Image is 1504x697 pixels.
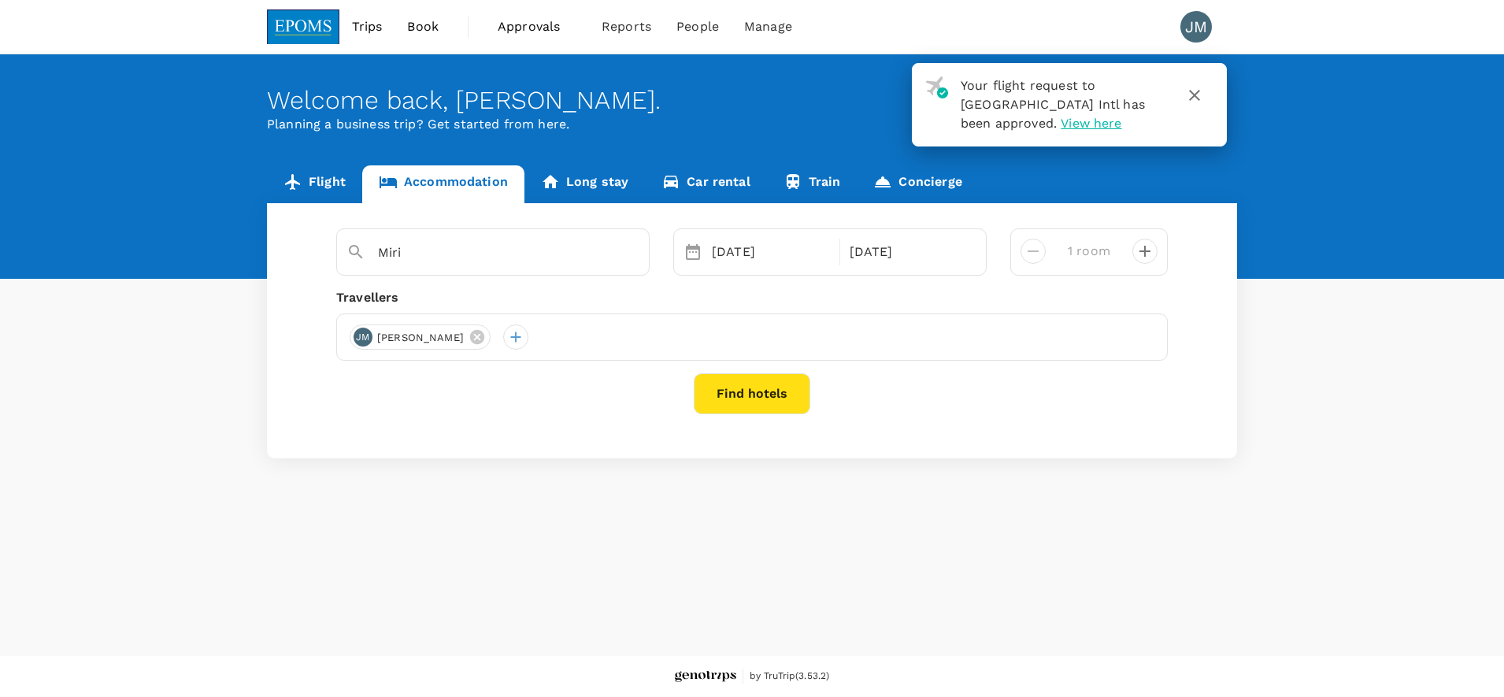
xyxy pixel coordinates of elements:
[767,165,858,203] a: Train
[961,78,1145,131] span: Your flight request to [GEOGRAPHIC_DATA] Intl has been approved.
[336,288,1168,307] div: Travellers
[694,373,810,414] button: Find hotels
[1061,116,1121,131] span: View here
[1180,11,1212,43] div: JM
[602,17,651,36] span: Reports
[354,328,372,347] div: JM
[267,115,1237,134] p: Planning a business trip? Get started from here.
[744,17,792,36] span: Manage
[350,324,491,350] div: JM[PERSON_NAME]
[645,165,767,203] a: Car rental
[524,165,645,203] a: Long stay
[498,17,576,36] span: Approvals
[706,236,836,268] div: [DATE]
[378,240,595,265] input: Search cities, hotels, work locations
[1132,239,1158,264] button: decrease
[843,236,974,268] div: [DATE]
[267,9,339,44] img: EPOMS SDN BHD
[750,669,830,684] span: by TruTrip ( 3.53.2 )
[675,671,736,683] img: Genotrips - EPOMS
[1058,239,1120,264] input: Add rooms
[267,165,362,203] a: Flight
[676,17,719,36] span: People
[638,251,641,254] button: Open
[352,17,383,36] span: Trips
[368,330,473,346] span: [PERSON_NAME]
[857,165,978,203] a: Concierge
[407,17,439,36] span: Book
[925,76,948,98] img: flight-approved
[362,165,524,203] a: Accommodation
[267,86,1237,115] div: Welcome back , [PERSON_NAME] .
